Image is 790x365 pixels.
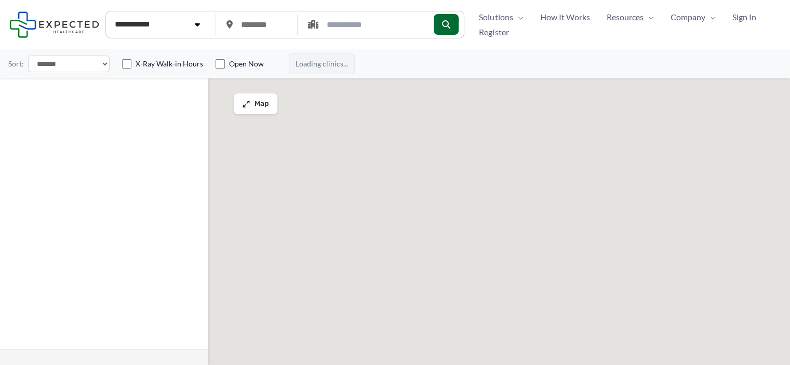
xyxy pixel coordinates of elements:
[8,57,24,71] label: Sort:
[234,93,277,114] button: Map
[670,9,705,25] span: Company
[598,9,662,25] a: ResourcesMenu Toggle
[540,9,590,25] span: How It Works
[479,9,513,25] span: Solutions
[471,24,517,40] a: Register
[724,9,764,25] a: Sign In
[479,24,508,40] span: Register
[705,9,715,25] span: Menu Toggle
[471,9,531,25] a: SolutionsMenu Toggle
[255,100,269,109] span: Map
[662,9,724,25] a: CompanyMenu Toggle
[513,9,523,25] span: Menu Toggle
[289,53,355,74] span: Loading clinics...
[136,59,203,69] label: X-Ray Walk-in Hours
[606,9,643,25] span: Resources
[9,11,99,38] img: Expected Healthcare Logo - side, dark font, small
[531,9,598,25] a: How It Works
[643,9,653,25] span: Menu Toggle
[229,59,264,69] label: Open Now
[732,9,756,25] span: Sign In
[242,100,250,108] img: Maximize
